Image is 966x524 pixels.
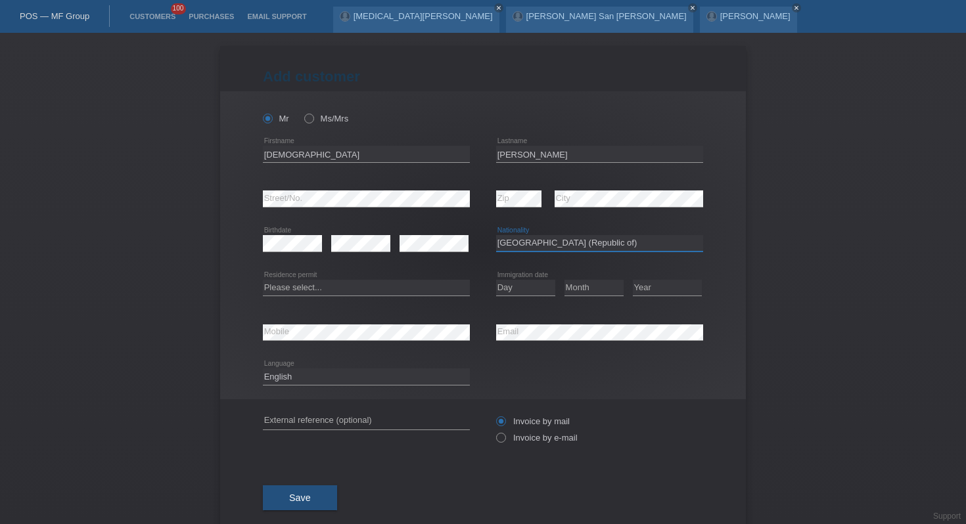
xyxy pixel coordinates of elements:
[263,114,271,122] input: Mr
[526,11,687,21] a: [PERSON_NAME] San [PERSON_NAME]
[182,12,241,20] a: Purchases
[171,3,187,14] span: 100
[496,416,570,426] label: Invoice by mail
[720,11,791,21] a: [PERSON_NAME]
[494,3,503,12] a: close
[793,5,800,11] i: close
[792,3,801,12] a: close
[263,114,289,123] label: Mr
[304,114,348,123] label: Ms/Mrs
[933,512,961,521] a: Support
[20,11,89,21] a: POS — MF Group
[123,12,182,20] a: Customers
[304,114,313,122] input: Ms/Mrs
[496,433,505,449] input: Invoice by e-mail
[495,5,502,11] i: close
[263,485,337,510] button: Save
[263,68,703,85] h1: Add customer
[688,3,697,12] a: close
[354,11,493,21] a: [MEDICAL_DATA][PERSON_NAME]
[689,5,696,11] i: close
[289,492,311,503] span: Save
[496,416,505,433] input: Invoice by mail
[241,12,313,20] a: Email Support
[496,433,578,443] label: Invoice by e-mail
